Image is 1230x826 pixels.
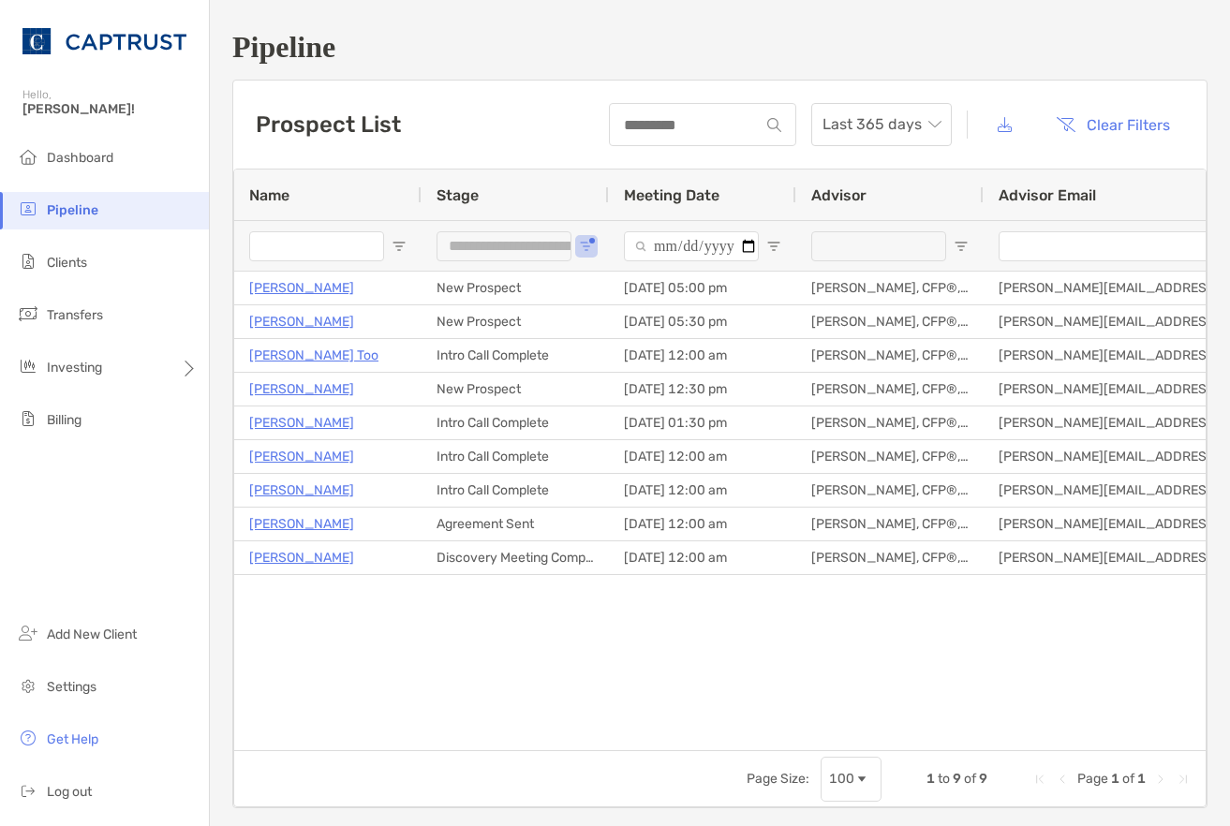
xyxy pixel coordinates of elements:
[22,101,198,117] span: [PERSON_NAME]!
[249,231,384,261] input: Name Filter Input
[17,198,39,220] img: pipeline icon
[609,541,796,574] div: [DATE] 12:00 am
[811,186,867,204] span: Advisor
[609,305,796,338] div: [DATE] 05:30 pm
[422,373,609,406] div: New Prospect
[1055,772,1070,787] div: Previous Page
[953,771,961,787] span: 9
[1077,771,1108,787] span: Page
[17,674,39,697] img: settings icon
[22,7,186,75] img: CAPTRUST Logo
[232,30,1208,65] h1: Pipeline
[17,727,39,749] img: get-help icon
[1032,772,1047,787] div: First Page
[422,339,609,372] div: Intro Call Complete
[1111,771,1119,787] span: 1
[964,771,976,787] span: of
[47,731,98,747] span: Get Help
[954,239,969,254] button: Open Filter Menu
[1122,771,1134,787] span: of
[249,377,354,401] a: [PERSON_NAME]
[609,474,796,507] div: [DATE] 12:00 am
[1137,771,1146,787] span: 1
[796,339,984,372] div: [PERSON_NAME], CFP®, CDFA®
[624,186,719,204] span: Meeting Date
[47,202,98,218] span: Pipeline
[249,411,354,435] a: [PERSON_NAME]
[437,186,479,204] span: Stage
[926,771,935,787] span: 1
[624,231,759,261] input: Meeting Date Filter Input
[822,104,941,145] span: Last 365 days
[609,508,796,540] div: [DATE] 12:00 am
[392,239,407,254] button: Open Filter Menu
[47,150,113,166] span: Dashboard
[249,445,354,468] a: [PERSON_NAME]
[766,239,781,254] button: Open Filter Menu
[796,440,984,473] div: [PERSON_NAME], CFP®, CDFA®
[422,541,609,574] div: Discovery Meeting Complete
[47,784,92,800] span: Log out
[17,779,39,802] img: logout icon
[249,186,289,204] span: Name
[249,479,354,502] a: [PERSON_NAME]
[47,627,137,642] span: Add New Client
[422,406,609,439] div: Intro Call Complete
[796,541,984,574] div: [PERSON_NAME], CFP®, CDFA®
[609,440,796,473] div: [DATE] 12:00 am
[422,272,609,304] div: New Prospect
[17,302,39,325] img: transfers icon
[47,679,96,695] span: Settings
[829,771,854,787] div: 100
[17,145,39,168] img: dashboard icon
[1153,772,1168,787] div: Next Page
[767,118,781,132] img: input icon
[796,373,984,406] div: [PERSON_NAME], CFP®, CDFA®
[17,407,39,430] img: billing icon
[609,272,796,304] div: [DATE] 05:00 pm
[249,276,354,300] a: [PERSON_NAME]
[796,508,984,540] div: [PERSON_NAME], CFP®, CDFA®
[47,360,102,376] span: Investing
[249,512,354,536] a: [PERSON_NAME]
[47,412,82,428] span: Billing
[17,355,39,377] img: investing icon
[796,305,984,338] div: [PERSON_NAME], CFP®, CDFA®
[979,771,987,787] span: 9
[249,546,354,569] a: [PERSON_NAME]
[609,406,796,439] div: [DATE] 01:30 pm
[256,111,401,138] h3: Prospect List
[422,305,609,338] div: New Prospect
[422,474,609,507] div: Intro Call Complete
[17,622,39,644] img: add_new_client icon
[999,186,1096,204] span: Advisor Email
[747,771,809,787] div: Page Size:
[796,474,984,507] div: [PERSON_NAME], CFP®, CDFA®
[422,440,609,473] div: Intro Call Complete
[796,406,984,439] div: [PERSON_NAME], CFP®, CDFA®
[249,344,378,367] a: [PERSON_NAME] Too
[609,339,796,372] div: [DATE] 12:00 am
[17,250,39,273] img: clients icon
[821,757,882,802] div: Page Size
[1176,772,1191,787] div: Last Page
[249,310,354,333] a: [PERSON_NAME]
[579,239,594,254] button: Open Filter Menu
[47,307,103,323] span: Transfers
[938,771,950,787] span: to
[422,508,609,540] div: Agreement Sent
[47,255,87,271] span: Clients
[796,272,984,304] div: [PERSON_NAME], CFP®, CDFA®
[609,373,796,406] div: [DATE] 12:30 pm
[1042,104,1184,145] button: Clear Filters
